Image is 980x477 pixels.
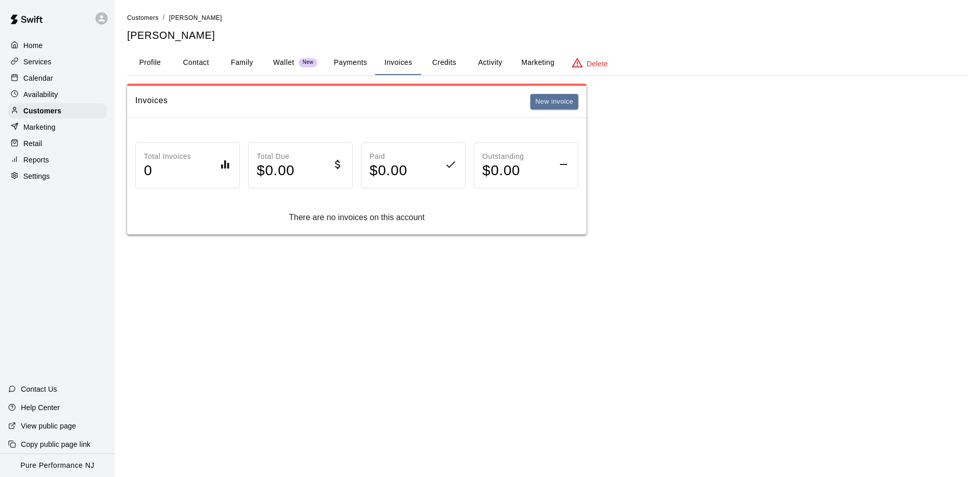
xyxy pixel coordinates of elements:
li: / [163,12,165,23]
button: Marketing [513,51,562,75]
a: Home [8,38,107,53]
p: Retail [23,138,42,149]
p: Calendar [23,73,53,83]
button: Profile [127,51,173,75]
p: Settings [23,171,50,181]
p: Copy public page link [21,439,90,449]
div: basic tabs example [127,51,968,75]
p: Availability [23,89,58,100]
a: Services [8,54,107,69]
h4: $ 0.00 [370,162,407,180]
p: Help Center [21,402,60,413]
p: View public page [21,421,76,431]
p: Delete [587,59,608,69]
p: Customers [23,106,61,116]
h5: [PERSON_NAME] [127,29,968,42]
p: Reports [23,155,49,165]
h4: $ 0.00 [257,162,295,180]
button: Contact [173,51,219,75]
p: Total Due [257,151,295,162]
button: Family [219,51,265,75]
button: Credits [421,51,467,75]
a: Customers [8,103,107,118]
p: Wallet [273,57,295,68]
a: Availability [8,87,107,102]
p: Marketing [23,122,56,132]
a: Customers [127,13,159,21]
p: Contact Us [21,384,57,394]
button: New invoice [530,94,578,110]
p: Outstanding [482,151,524,162]
nav: breadcrumb [127,12,968,23]
h6: Invoices [135,94,168,110]
a: Calendar [8,70,107,86]
a: Marketing [8,120,107,135]
p: Pure Performance NJ [20,460,94,471]
a: Reports [8,152,107,168]
button: Activity [467,51,513,75]
h4: $ 0.00 [482,162,524,180]
a: Settings [8,169,107,184]
p: Total Invoices [144,151,191,162]
button: Invoices [375,51,421,75]
span: New [299,59,317,66]
span: [PERSON_NAME] [169,14,222,21]
p: Services [23,57,52,67]
h4: 0 [144,162,191,180]
p: Paid [370,151,407,162]
p: Home [23,40,43,51]
a: Retail [8,136,107,151]
span: Customers [127,14,159,21]
div: There are no invoices on this account [135,213,578,222]
button: Payments [326,51,375,75]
